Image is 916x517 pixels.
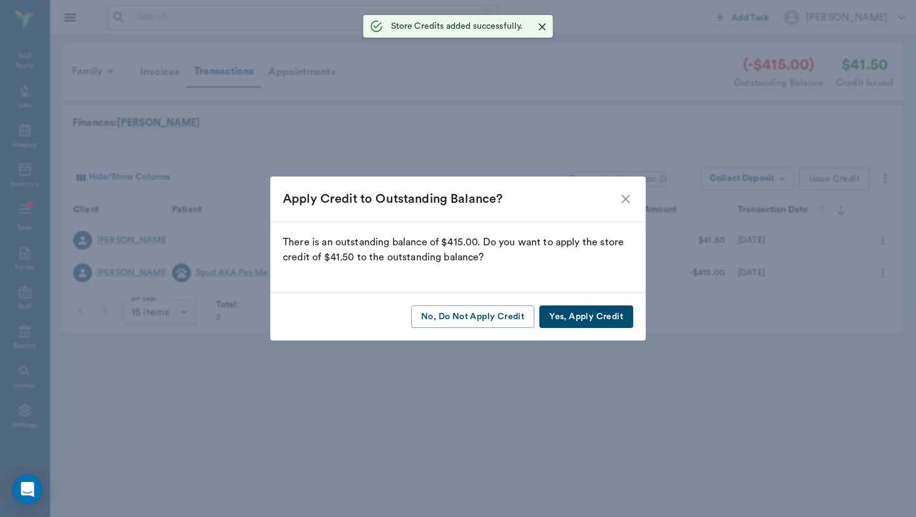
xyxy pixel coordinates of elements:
div: Apply Credit to Outstanding Balance? [283,189,618,209]
p: There is an outstanding balance of $415.00. Do you want to apply the store credit of $41.50 to th... [283,235,633,265]
button: Yes, Apply Credit [539,305,633,329]
button: Close [532,18,551,36]
div: Store Credits added successfully. [391,15,523,38]
button: close [618,192,633,207]
div: Open Intercom Messenger [13,474,43,504]
button: No, Do Not Apply Credit [411,305,534,329]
